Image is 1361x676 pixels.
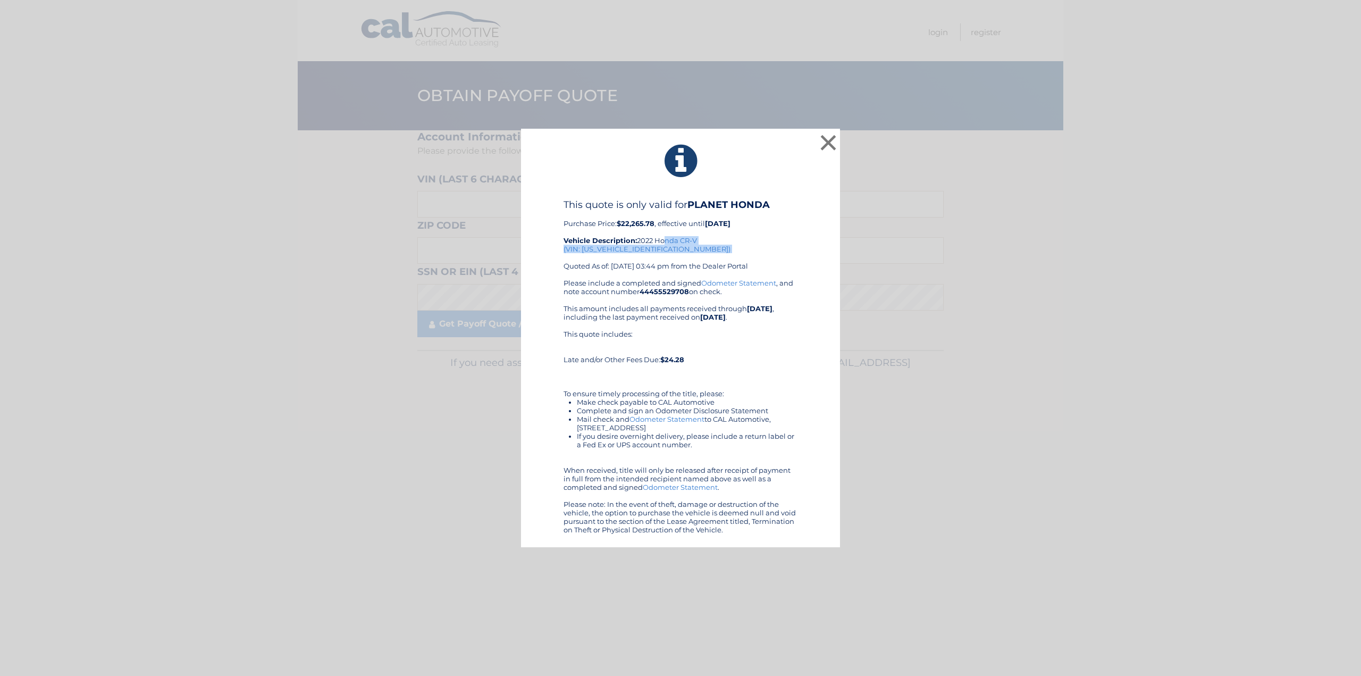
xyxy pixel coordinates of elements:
b: 44455529708 [640,287,689,296]
li: If you desire overnight delivery, please include a return label or a Fed Ex or UPS account number. [577,432,797,449]
b: [DATE] [700,313,726,321]
b: $22,265.78 [617,219,654,228]
b: [DATE] [705,219,730,228]
div: This quote includes: Late and/or Other Fees Due: [564,330,797,364]
div: Please include a completed and signed , and note account number on check. This amount includes al... [564,279,797,534]
strong: Vehicle Description: [564,236,637,245]
b: $24.28 [660,355,684,364]
b: PLANET HONDA [687,199,770,211]
a: Odometer Statement [643,483,718,491]
li: Mail check and to CAL Automotive, [STREET_ADDRESS] [577,415,797,432]
div: Purchase Price: , effective until 2022 Honda CR-V (VIN: [US_VEHICLE_IDENTIFICATION_NUMBER]) Quote... [564,199,797,279]
h4: This quote is only valid for [564,199,797,211]
b: [DATE] [747,304,772,313]
li: Make check payable to CAL Automotive [577,398,797,406]
button: × [818,132,839,153]
a: Odometer Statement [629,415,704,423]
a: Odometer Statement [701,279,776,287]
li: Complete and sign an Odometer Disclosure Statement [577,406,797,415]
